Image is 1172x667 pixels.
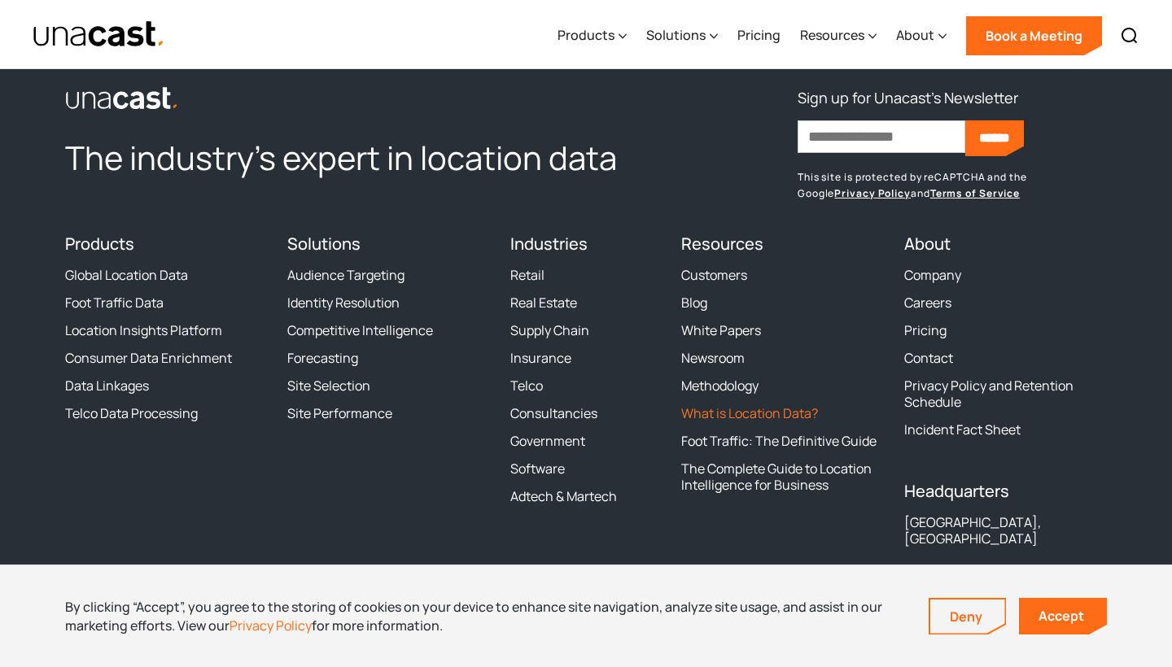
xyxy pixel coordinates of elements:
div: Solutions [646,25,706,45]
a: Pricing [904,322,947,338]
a: Adtech & Martech [510,488,617,504]
a: Book a Meeting [966,16,1102,55]
a: Contact [904,350,953,366]
div: Products [558,2,627,69]
h4: Resources [681,234,884,254]
a: Privacy Policy [834,186,911,200]
a: What is Location Data? [681,405,818,421]
div: Resources [800,25,864,45]
a: Location Insights Platform [65,322,222,338]
a: Privacy Policy [230,617,312,634]
h4: Headquarters [904,482,1107,501]
a: Methodology [681,377,759,394]
a: Forecasting [287,350,358,366]
a: Terms of Service [930,186,1020,200]
a: Insurance [510,350,571,366]
a: Telco Data Processing [65,405,198,421]
a: Identity Resolution [287,294,400,311]
a: Competitive Intelligence [287,322,433,338]
h3: Sign up for Unacast's Newsletter [798,85,1018,111]
a: Government [510,433,585,449]
div: Products [558,25,614,45]
a: link to the homepage [65,85,662,111]
a: Accept [1019,598,1107,634]
a: Foot Traffic Data [65,294,164,311]
a: Telco [510,377,543,394]
a: Solutions [287,233,361,255]
h4: Industries [510,234,663,254]
a: Data Linkages [65,377,149,394]
a: Audience Targeting [287,267,405,283]
a: Supply Chain [510,322,589,338]
p: This site is protected by reCAPTCHA and the Google and [798,169,1107,202]
a: Site Performance [287,405,392,421]
a: Retail [510,267,544,283]
div: By clicking “Accept”, you agree to the storing of cookies on your device to enhance site navigati... [65,598,904,634]
a: Products [65,233,134,255]
a: Site Selection [287,377,370,394]
a: Deny [930,599,1005,634]
a: Consumer Data Enrichment [65,350,232,366]
a: Blog [681,294,707,311]
img: Search icon [1120,26,1139,46]
div: Solutions [646,2,718,69]
a: Real Estate [510,294,577,311]
a: White Papers [681,322,761,338]
a: The Complete Guide to Location Intelligence for Business [681,460,884,493]
div: About [896,25,934,45]
h4: About [904,234,1107,254]
a: Company [904,267,961,283]
a: Customers [681,267,747,283]
a: Pricing [737,2,781,69]
img: Unacast text logo [33,20,165,49]
h2: The industry’s expert in location data [65,137,662,179]
a: Global Location Data [65,267,188,283]
a: Software [510,460,565,477]
a: Careers [904,294,951,311]
div: Resources [800,2,877,69]
div: About [896,2,947,69]
div: [GEOGRAPHIC_DATA], [GEOGRAPHIC_DATA] [904,514,1107,547]
a: Newsroom [681,350,745,366]
a: Consultancies [510,405,597,421]
a: Foot Traffic: The Definitive Guide [681,433,877,449]
a: home [33,20,165,49]
img: Unacast logo [65,86,179,111]
a: Incident Fact Sheet [904,421,1021,438]
a: Privacy Policy and Retention Schedule [904,377,1107,410]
